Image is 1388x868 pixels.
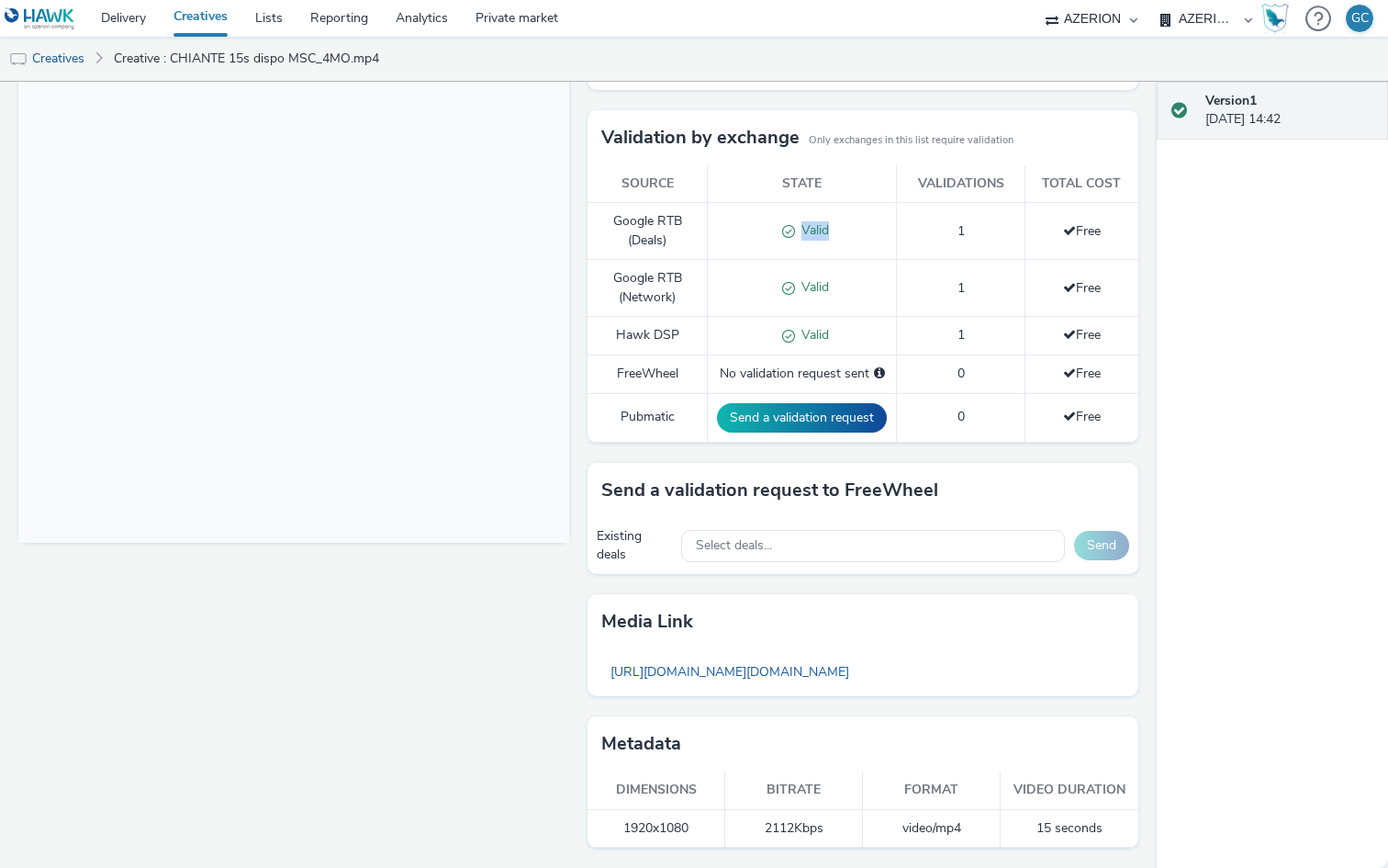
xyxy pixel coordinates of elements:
th: Validations [897,165,1024,203]
td: Google RTB (Deals) [588,203,708,260]
button: Send a validation request [717,403,887,433]
span: Valid [795,221,829,239]
td: Pubmatic [588,393,708,442]
span: Free [1063,222,1101,240]
th: State [708,165,897,203]
span: 1 [957,222,965,240]
th: Format [863,772,1001,809]
td: 15 seconds [1001,810,1138,848]
h3: Media link [601,608,693,636]
h3: Send a validation request to FreeWheel [601,477,938,504]
span: Free [1063,279,1101,297]
th: Total cost [1024,165,1138,203]
span: Free [1063,326,1101,344]
img: tv [9,51,28,69]
span: Free [1063,365,1101,382]
div: GC [1351,5,1369,32]
td: FreeWheel [588,355,708,393]
span: Valid [795,326,829,344]
a: Creative : CHIANTE 15s dispo MSC_4MO.mp4 [105,37,388,81]
img: Hawk Academy [1261,4,1289,33]
span: 1 [957,279,965,297]
button: Send [1074,531,1129,560]
small: Only exchanges in this list require validation [809,133,1013,148]
th: Source [588,165,708,203]
span: Valid [795,278,829,296]
div: Existing deals [597,527,672,565]
h3: Validation by exchange [601,124,800,152]
th: Dimensions [588,772,725,809]
a: Hawk Academy [1261,4,1296,33]
span: 0 [957,365,965,382]
span: 1 [957,326,965,344]
span: Free [1063,408,1101,425]
td: 1920x1080 [588,810,725,848]
span: 0 [957,408,965,425]
h3: Metadata [601,730,681,758]
th: Video duration [1001,772,1138,809]
td: Hawk DSP [588,317,708,355]
td: Google RTB (Network) [588,260,708,317]
div: Please select a deal below and click on Send to send a validation request to FreeWheel. [874,365,885,383]
td: 2112 Kbps [725,810,863,848]
span: Select deals... [696,538,772,554]
img: undefined Logo [5,7,75,30]
div: No validation request sent [717,365,887,383]
th: Bitrate [725,772,863,809]
td: video/mp4 [863,810,1001,848]
a: [URL][DOMAIN_NAME][DOMAIN_NAME] [601,654,858,690]
strong: Version 1 [1205,92,1257,109]
div: [DATE] 14:42 [1205,92,1373,130]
